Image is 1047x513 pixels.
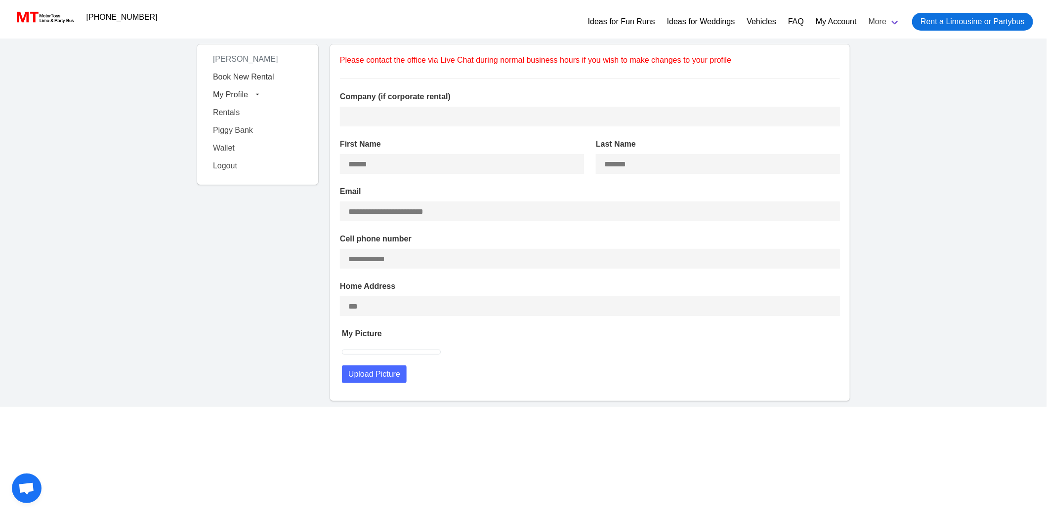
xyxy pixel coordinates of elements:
a: Ideas for Weddings [667,16,735,28]
label: First Name [340,138,584,150]
a: Vehicles [747,16,776,28]
label: Home Address [340,280,840,292]
p: Please contact the office via Live Chat during normal business hours if you wish to make changes ... [340,54,840,66]
span: My Profile [213,90,248,99]
span: Rent a Limousine or Partybus [921,16,1025,28]
a: More [863,9,906,35]
div: Open chat [12,474,42,503]
label: Company (if corporate rental) [340,91,840,103]
label: Last Name [596,138,840,150]
button: My Profile [207,86,308,104]
a: Rentals [207,104,308,121]
label: Email [340,186,840,197]
span: [PERSON_NAME] [207,51,284,67]
a: Rent a Limousine or Partybus [912,13,1033,31]
span: Upload Picture [348,369,400,381]
a: FAQ [788,16,804,28]
label: My Picture [342,328,840,340]
a: My Account [816,16,857,28]
a: Ideas for Fun Runs [588,16,655,28]
a: Wallet [207,139,308,157]
label: Cell phone number [340,233,840,245]
button: Upload Picture [342,366,407,384]
a: Book New Rental [207,68,308,86]
img: MotorToys Logo [14,10,75,24]
a: Piggy Bank [207,121,308,139]
a: Logout [207,157,308,175]
img: 150 [342,346,355,358]
a: [PHONE_NUMBER] [81,7,164,27]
